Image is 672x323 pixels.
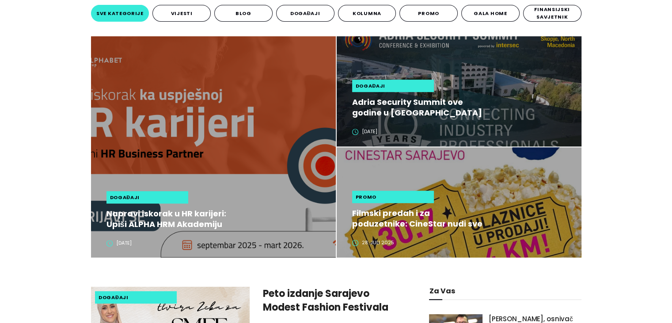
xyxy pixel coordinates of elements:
span: blog [235,10,251,17]
span: promo [356,193,377,201]
span: gala home [474,10,507,17]
h2: Filmski predah i za poduzetnike: CineStar nudi sve ulaznice po 4 KM samo ove srijede! [352,208,484,229]
span: događaji [99,294,129,301]
a: Peto izdanje Sarajevo Modest Fashion Festivala slavi modernu bosanskohercegovačku ženu [263,287,409,314]
button: finansijski savjetnik [523,5,581,22]
button: kolumna [338,5,396,22]
button: gala home [461,5,520,22]
span: događaji [290,10,320,17]
span: clock-circle [106,240,113,246]
h1: za vas [429,287,581,295]
span: [DATE] [362,128,377,135]
span: događaji [110,194,140,201]
span: 28. juli 2025 [362,239,394,246]
span: clock-circle [352,129,358,135]
span: kolumna [353,10,381,17]
h2: Adria Security Summit ove godine u [GEOGRAPHIC_DATA] okuplja više od 3.000 stručnjaka iz regije i... [352,97,484,118]
span: finansijski savjetnik [526,6,578,21]
span: vijesti [171,10,193,17]
span: sve kategorije [96,10,144,17]
button: sve kategorije [91,5,149,22]
button: vijesti [152,5,211,22]
span: [DATE] [116,239,132,247]
span: događaji [356,82,386,90]
span: clock-circle [352,240,358,246]
a: Filmski predah i za poduzetnike: CineStar nudi sve ulaznice po 4 KM samo ove srijede! [352,208,573,229]
a: Napravi iskorak u HR karijeri: Upiši ALPHA HRM Akademiju [106,208,327,230]
button: događaji [276,5,334,22]
a: Adria Security Summit ove godine u [GEOGRAPHIC_DATA] okuplja više od 3.000 stručnjaka iz regije i... [352,97,573,118]
button: promo [399,5,458,22]
span: promo [418,10,439,17]
h2: Napravi iskorak u HR karijeri: Upiši ALPHA HRM Akademiju [106,208,239,230]
button: blog [214,5,273,22]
